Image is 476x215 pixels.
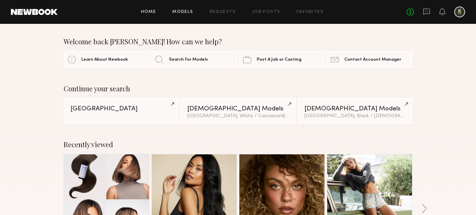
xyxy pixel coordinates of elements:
a: [DEMOGRAPHIC_DATA] Models[GEOGRAPHIC_DATA], Black / [DEMOGRAPHIC_DATA] [298,98,412,124]
span: Search For Models [169,58,208,62]
div: Continue your search [64,85,412,93]
div: [DEMOGRAPHIC_DATA] Models [187,106,288,112]
a: Learn About Newbook [64,51,149,68]
div: [GEOGRAPHIC_DATA], Black / [DEMOGRAPHIC_DATA] [304,114,406,119]
a: [DEMOGRAPHIC_DATA] Models[GEOGRAPHIC_DATA], White / Caucasian&2other filters [180,98,295,124]
a: Home [141,10,156,14]
div: Recently viewed [64,140,412,149]
a: Requests [210,10,236,14]
span: Learn About Newbook [81,58,128,62]
span: Contact Account Manager [344,58,401,62]
div: [GEOGRAPHIC_DATA] [70,106,172,112]
a: Contact Account Manager [327,51,412,68]
a: [GEOGRAPHIC_DATA] [64,98,178,124]
a: Models [172,10,193,14]
div: [GEOGRAPHIC_DATA], White / Caucasian [187,114,288,119]
a: Search For Models [151,51,237,68]
div: Welcome back [PERSON_NAME]! How can we help? [64,37,412,46]
a: Post A Job or Casting [239,51,325,68]
span: Post A Job or Casting [257,58,301,62]
div: [DEMOGRAPHIC_DATA] Models [304,106,406,112]
a: Job Posts [252,10,281,14]
a: Favorites [297,10,323,14]
span: & 2 other filter s [282,114,315,118]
